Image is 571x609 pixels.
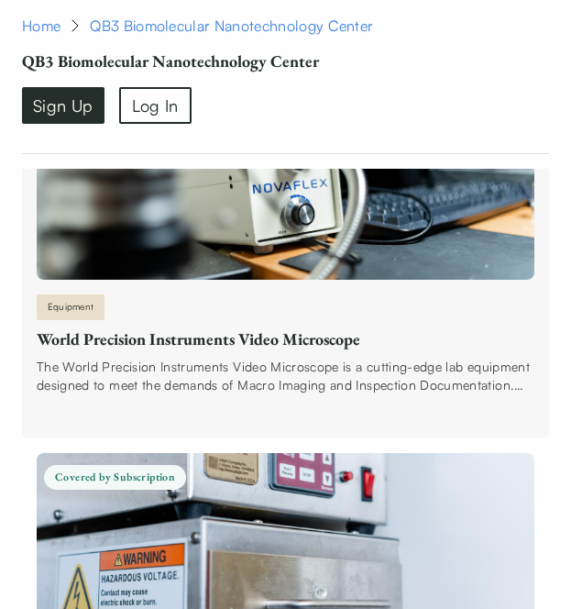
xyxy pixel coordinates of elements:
p: QB3 Biomolecular Nanotechnology Center [22,51,319,72]
a: World Precision Instruments Video MicroscopeCovered by SubscriptionEquipmentWorld Precision Instr... [37,113,534,409]
div: QB3 Biomolecular Nanotechnology Center [90,15,373,37]
div: World Precision Instruments Video Microscope [37,327,534,350]
a: Log In [119,87,192,124]
span: Equipment [48,300,93,314]
a: Sign Up [22,87,104,124]
div: The World Precision Instruments Video Microscope is a cutting-edge lab equipment designed to meet... [37,358,534,394]
span: Covered by Subscription [44,465,186,490]
img: World Precision Instruments Video Microscope [37,113,534,280]
a: Home [22,15,60,37]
